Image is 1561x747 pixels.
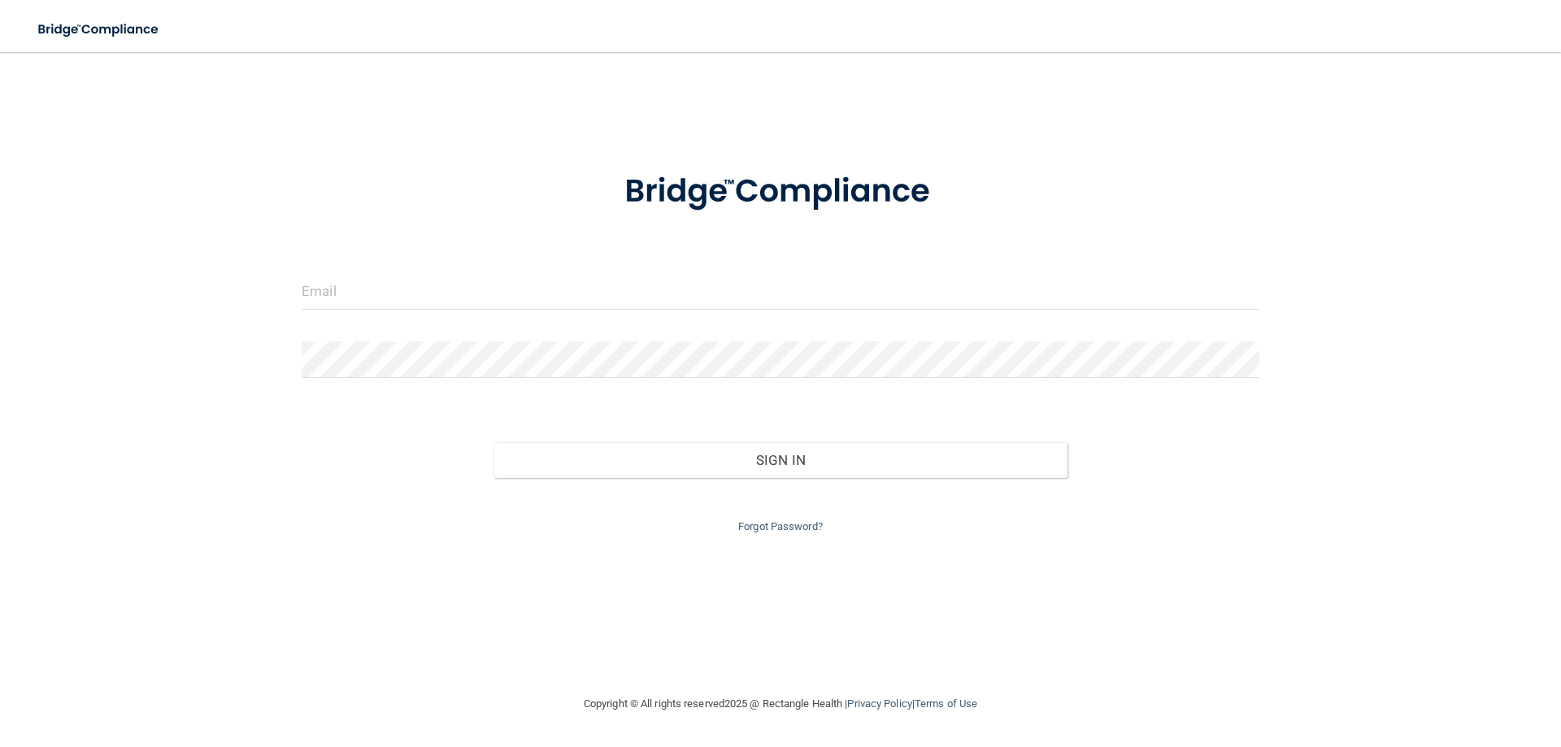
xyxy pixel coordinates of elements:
[591,150,970,234] img: bridge_compliance_login_screen.278c3ca4.svg
[24,13,174,46] img: bridge_compliance_login_screen.278c3ca4.svg
[494,442,1068,478] button: Sign In
[915,697,977,710] a: Terms of Use
[847,697,911,710] a: Privacy Policy
[484,678,1077,730] div: Copyright © All rights reserved 2025 @ Rectangle Health | |
[738,520,823,532] a: Forgot Password?
[302,273,1259,310] input: Email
